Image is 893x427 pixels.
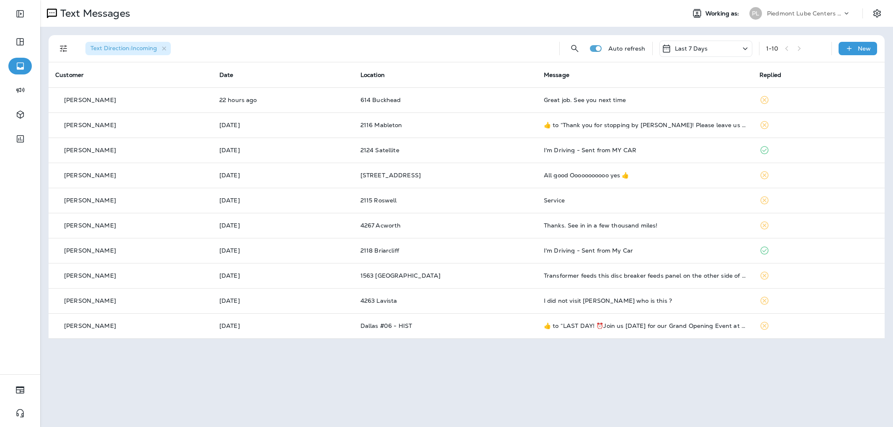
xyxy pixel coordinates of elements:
[219,222,347,229] p: Aug 28, 2025 09:08 PM
[675,45,708,52] p: Last 7 Days
[360,171,421,179] span: [STREET_ADDRESS]
[360,197,397,204] span: 2115 Roswell
[57,7,130,20] p: Text Messages
[566,40,583,57] button: Search Messages
[55,40,72,57] button: Filters
[544,97,746,103] div: Great job. See you next time
[767,10,842,17] p: Piedmont Lube Centers LLC
[219,122,347,128] p: Aug 31, 2025 05:46 AM
[64,272,116,279] p: [PERSON_NAME]
[360,121,402,129] span: 2116 Mableton
[360,71,385,79] span: Location
[759,71,781,79] span: Replied
[55,71,84,79] span: Customer
[544,222,746,229] div: Thanks. See in in a few thousand miles!
[544,71,569,79] span: Message
[360,272,440,279] span: 1563 [GEOGRAPHIC_DATA]
[90,44,157,52] span: Text Direction : Incoming
[544,122,746,128] div: ​👍​ to “ Thank you for stopping by Jiffy Lube! Please leave us a review on Google https://g.page/...
[219,272,347,279] p: Aug 27, 2025 01:18 PM
[64,197,116,204] p: [PERSON_NAME]
[64,322,116,329] p: [PERSON_NAME]
[64,297,116,304] p: [PERSON_NAME]
[766,45,779,52] div: 1 - 10
[705,10,741,17] span: Working as:
[64,97,116,103] p: [PERSON_NAME]
[64,222,116,229] p: [PERSON_NAME]
[858,45,871,52] p: New
[64,172,116,179] p: [PERSON_NAME]
[219,71,234,79] span: Date
[85,42,171,55] div: Text Direction:Incoming
[360,96,401,104] span: 614 Buckhead
[219,247,347,254] p: Aug 27, 2025 03:17 PM
[749,7,762,20] div: PL
[219,172,347,179] p: Aug 30, 2025 12:31 PM
[219,97,347,103] p: Sep 1, 2025 12:24 PM
[544,297,746,304] div: I did not visit jiffy lube who is this ?
[544,197,746,204] div: Service
[544,147,746,153] div: I'm Driving - Sent from MY CAR
[360,322,412,330] span: Dallas #06 - HIST
[870,6,885,21] button: Settings
[544,272,746,279] div: Transformer feeds this disc breaker feeds panel on the other side of there
[544,172,746,179] div: All good Ooooooooooo yes 👍
[219,322,347,329] p: Aug 27, 2025 12:15 AM
[219,297,347,304] p: Aug 27, 2025 09:02 AM
[360,247,399,254] span: 2118 Briarcliff
[544,322,746,329] div: ​👍​ to “ LAST DAY! ⏰Join us TODAY for our Grand Opening Event at our new store in Acworth 🎉 Enjoy...
[219,197,347,204] p: Aug 29, 2025 01:23 PM
[219,147,347,153] p: Aug 30, 2025 06:17 PM
[608,45,646,52] p: Auto refresh
[64,147,116,153] p: [PERSON_NAME]
[64,247,116,254] p: [PERSON_NAME]
[360,146,399,154] span: 2124 Satellite
[64,122,116,128] p: [PERSON_NAME]
[544,247,746,254] div: I'm Driving - Sent from My Car
[360,222,401,229] span: 4267 Acworth
[360,297,397,304] span: 4263 Lavista
[8,5,32,22] button: Expand Sidebar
